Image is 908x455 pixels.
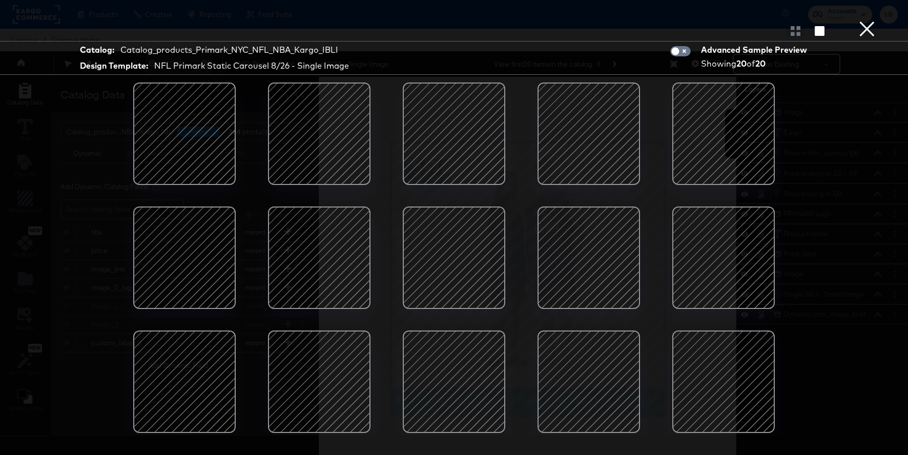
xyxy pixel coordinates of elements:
[755,58,766,69] strong: 20
[120,44,338,56] div: Catalog_products_Primark_NYC_NFL_NBA_Kargo_IBLI
[154,60,349,72] div: NFL Primark Static Carousel 8/26 - Single Image
[701,44,811,56] div: Advanced Sample Preview
[80,44,114,56] strong: Catalog:
[701,58,811,70] div: Showing of
[80,60,148,72] strong: Design Template:
[736,58,747,69] strong: 20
